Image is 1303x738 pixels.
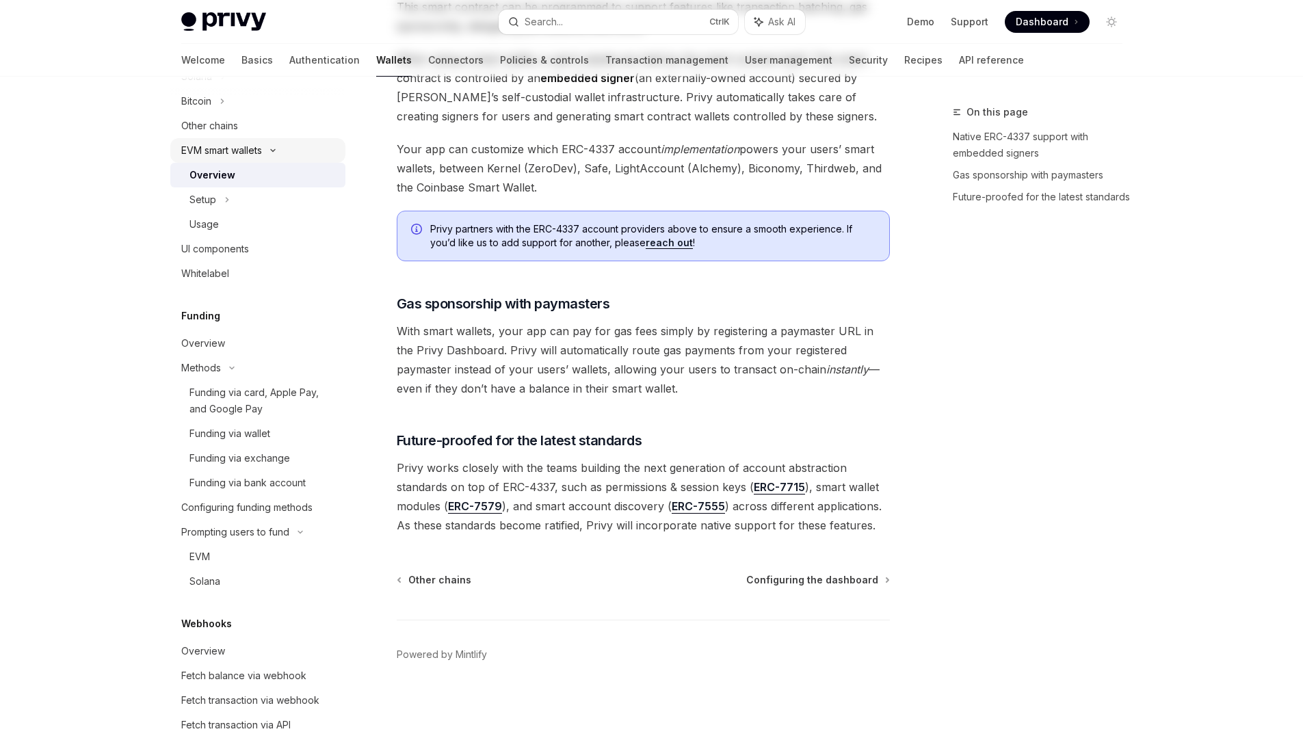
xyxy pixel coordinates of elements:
[448,499,502,514] a: ERC-7579
[376,44,412,77] a: Wallets
[170,261,345,286] a: Whitelabel
[170,421,345,446] a: Funding via wallet
[170,639,345,663] a: Overview
[170,331,345,356] a: Overview
[646,237,693,249] a: reach out
[181,308,220,324] h5: Funding
[189,192,216,208] div: Setup
[170,380,345,421] a: Funding via card, Apple Pay, and Google Pay
[397,294,610,313] span: Gas sponsorship with paymasters
[170,163,345,187] a: Overview
[953,186,1133,208] a: Future-proofed for the latest standards
[746,573,889,587] a: Configuring the dashboard
[170,471,345,495] a: Funding via bank account
[661,142,739,156] em: implementation
[170,544,345,569] a: EVM
[181,142,262,159] div: EVM smart wallets
[849,44,888,77] a: Security
[525,14,563,30] div: Search...
[170,237,345,261] a: UI components
[745,10,805,34] button: Ask AI
[1101,11,1122,33] button: Toggle dark mode
[170,114,345,138] a: Other chains
[907,15,934,29] a: Demo
[953,126,1133,164] a: Native ERC-4337 support with embedded signers
[170,446,345,471] a: Funding via exchange
[754,480,805,495] a: ERC-7715
[397,321,890,398] span: With smart wallets, your app can pay for gas fees simply by registering a paymaster URL in the Pr...
[170,569,345,594] a: Solana
[397,431,642,450] span: Future-proofed for the latest standards
[170,713,345,737] a: Fetch transaction via API
[189,450,290,466] div: Funding via exchange
[189,425,270,442] div: Funding via wallet
[289,44,360,77] a: Authentication
[709,16,730,27] span: Ctrl K
[951,15,988,29] a: Support
[181,335,225,352] div: Overview
[189,549,210,565] div: EVM
[397,49,890,126] span: When using a smart wallet, a user’s assets are held by the smart contract itself. This smart cont...
[953,164,1133,186] a: Gas sponsorship with paymasters
[428,44,484,77] a: Connectors
[959,44,1024,77] a: API reference
[170,688,345,713] a: Fetch transaction via webhook
[181,692,319,709] div: Fetch transaction via webhook
[181,616,232,632] h5: Webhooks
[181,44,225,77] a: Welcome
[605,44,728,77] a: Transaction management
[408,573,471,587] span: Other chains
[189,216,219,233] div: Usage
[181,12,266,31] img: light logo
[745,44,832,77] a: User management
[397,648,487,661] a: Powered by Mintlify
[241,44,273,77] a: Basics
[181,643,225,659] div: Overview
[181,93,211,109] div: Bitcoin
[746,573,878,587] span: Configuring the dashboard
[181,118,238,134] div: Other chains
[398,573,471,587] a: Other chains
[826,363,869,376] em: instantly
[189,167,235,183] div: Overview
[540,71,635,85] strong: embedded signer
[170,212,345,237] a: Usage
[189,475,306,491] div: Funding via bank account
[181,499,313,516] div: Configuring funding methods
[904,44,943,77] a: Recipes
[397,140,890,197] span: Your app can customize which ERC-4337 account powers your users’ smart wallets, between Kernel (Z...
[1005,11,1090,33] a: Dashboard
[189,384,337,417] div: Funding via card, Apple Pay, and Google Pay
[170,663,345,688] a: Fetch balance via webhook
[397,458,890,535] span: Privy works closely with the teams building the next generation of account abstraction standards ...
[411,224,425,237] svg: Info
[181,265,229,282] div: Whitelabel
[189,573,220,590] div: Solana
[768,15,795,29] span: Ask AI
[181,668,306,684] div: Fetch balance via webhook
[181,241,249,257] div: UI components
[181,717,291,733] div: Fetch transaction via API
[430,222,876,250] span: Privy partners with the ERC-4337 account providers above to ensure a smooth experience. If you’d ...
[500,44,589,77] a: Policies & controls
[672,499,725,514] a: ERC-7555
[170,495,345,520] a: Configuring funding methods
[181,360,221,376] div: Methods
[499,10,738,34] button: Search...CtrlK
[181,524,289,540] div: Prompting users to fund
[966,104,1028,120] span: On this page
[1016,15,1068,29] span: Dashboard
